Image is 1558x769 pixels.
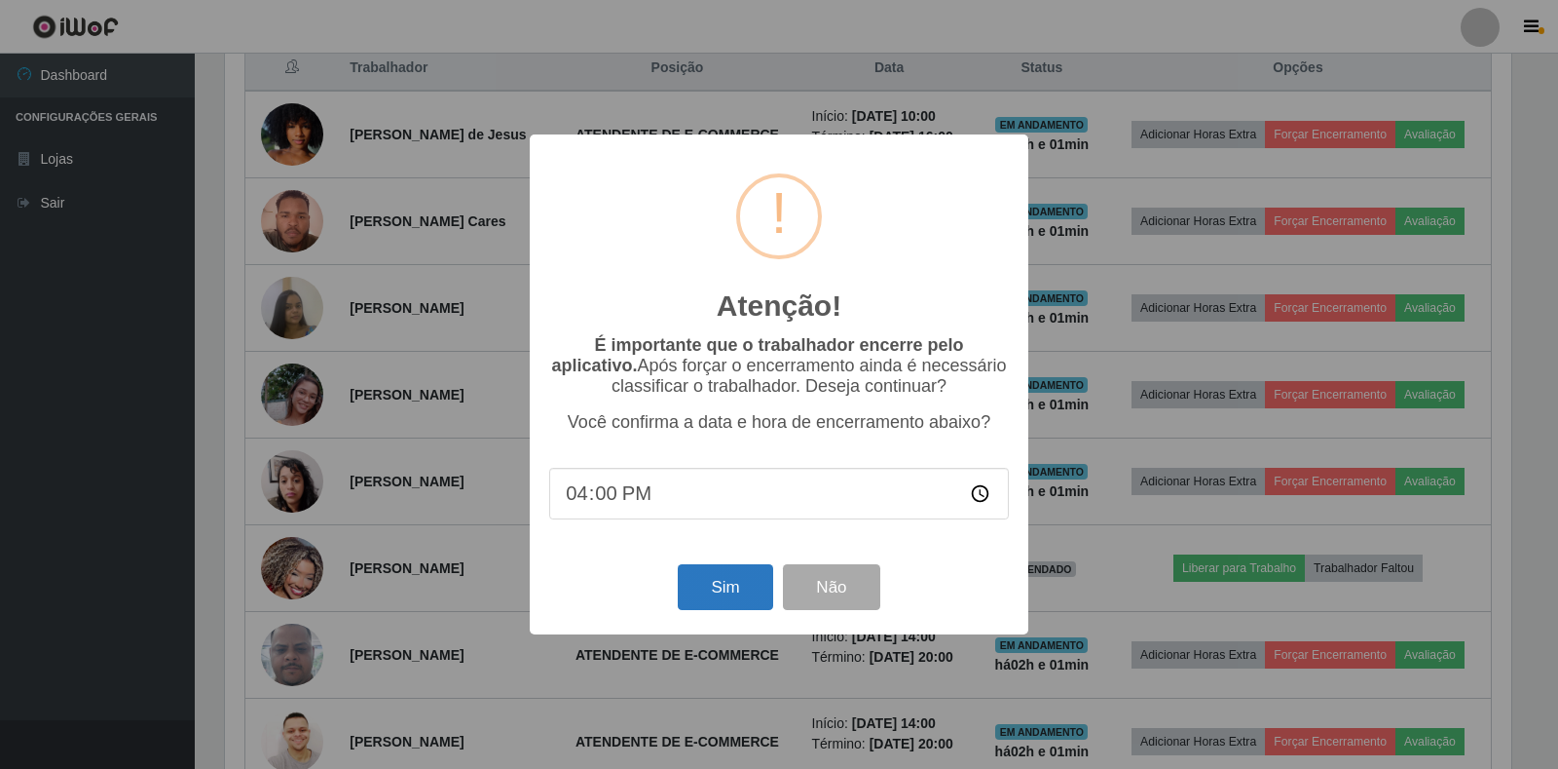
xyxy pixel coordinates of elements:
[783,564,879,610] button: Não
[549,412,1009,433] p: Você confirma a data e hora de encerramento abaixo?
[549,335,1009,397] p: Após forçar o encerramento ainda é necessário classificar o trabalhador. Deseja continuar?
[678,564,772,610] button: Sim
[717,288,841,324] h2: Atenção!
[551,335,963,375] b: É importante que o trabalhador encerre pelo aplicativo.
